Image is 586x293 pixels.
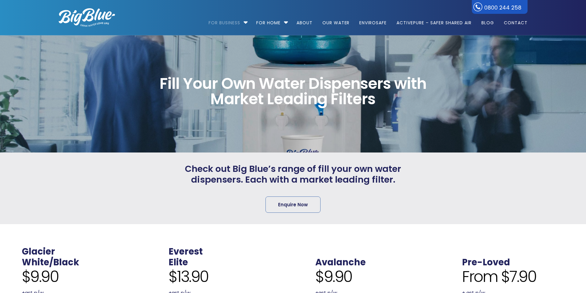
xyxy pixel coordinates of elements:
[315,245,318,258] span: .
[315,267,352,286] span: $9.90
[22,256,79,268] a: White/Black
[462,256,510,268] a: Pre-Loved
[462,267,536,286] span: From $7.90
[145,76,441,107] span: Fill Your Own Water Dispensers with Market Leading Filters
[169,245,203,258] a: Everest
[265,196,321,213] a: Enquire Now
[22,267,59,286] span: $9.90
[169,256,188,268] a: Elite
[315,256,366,268] a: Avalanche
[22,245,55,258] a: Glacier
[179,164,408,185] span: Check out Big Blue’s range of fill your own water dispensers. Each with a market leading filter.
[169,267,209,286] span: $13.90
[462,245,464,258] span: .
[59,8,115,27] img: logo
